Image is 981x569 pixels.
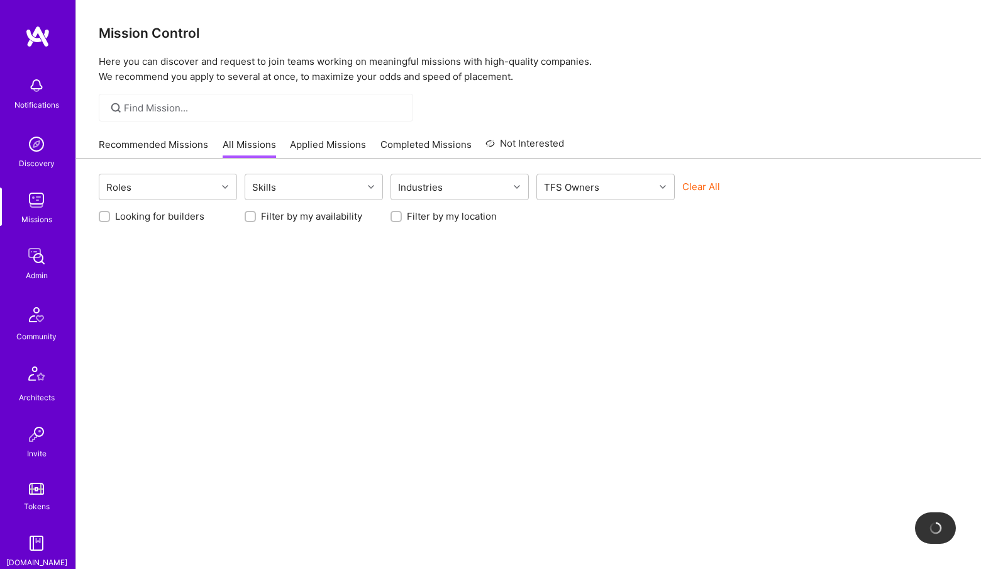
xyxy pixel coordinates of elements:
div: Community [16,330,57,343]
div: Notifications [14,98,59,111]
img: guide book [24,531,49,556]
div: Tokens [24,500,50,513]
i: icon Chevron [222,184,228,190]
i: icon Chevron [368,184,374,190]
label: Looking for builders [115,210,204,223]
a: All Missions [223,138,276,159]
input: Find Mission... [124,101,404,115]
i: icon Chevron [514,184,520,190]
div: Admin [26,269,48,282]
h3: Mission Control [99,25,958,41]
img: logo [25,25,50,48]
img: loading [926,519,944,537]
img: tokens [29,483,44,495]
img: admin teamwork [24,244,49,269]
img: teamwork [24,188,49,213]
a: Applied Missions [290,138,366,159]
div: TFS Owners [541,178,602,196]
div: Skills [249,178,279,196]
div: Discovery [19,157,55,170]
img: bell [24,73,49,98]
div: Missions [21,213,52,226]
p: Here you can discover and request to join teams working on meaningful missions with high-quality ... [99,54,958,84]
label: Filter by my availability [261,210,362,223]
img: Architects [21,361,52,391]
div: Architects [19,391,55,404]
i: icon Chevron [660,184,666,190]
img: Invite [24,422,49,447]
a: Not Interested [485,136,564,159]
a: Completed Missions [380,138,472,159]
i: icon SearchGrey [109,101,123,115]
div: Roles [103,178,135,196]
img: discovery [24,132,49,157]
div: [DOMAIN_NAME] [6,556,67,569]
a: Recommended Missions [99,138,208,159]
button: Clear All [682,180,720,193]
div: Invite [27,447,47,460]
label: Filter by my location [407,210,497,223]
img: Community [21,300,52,330]
div: Industries [395,178,446,196]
